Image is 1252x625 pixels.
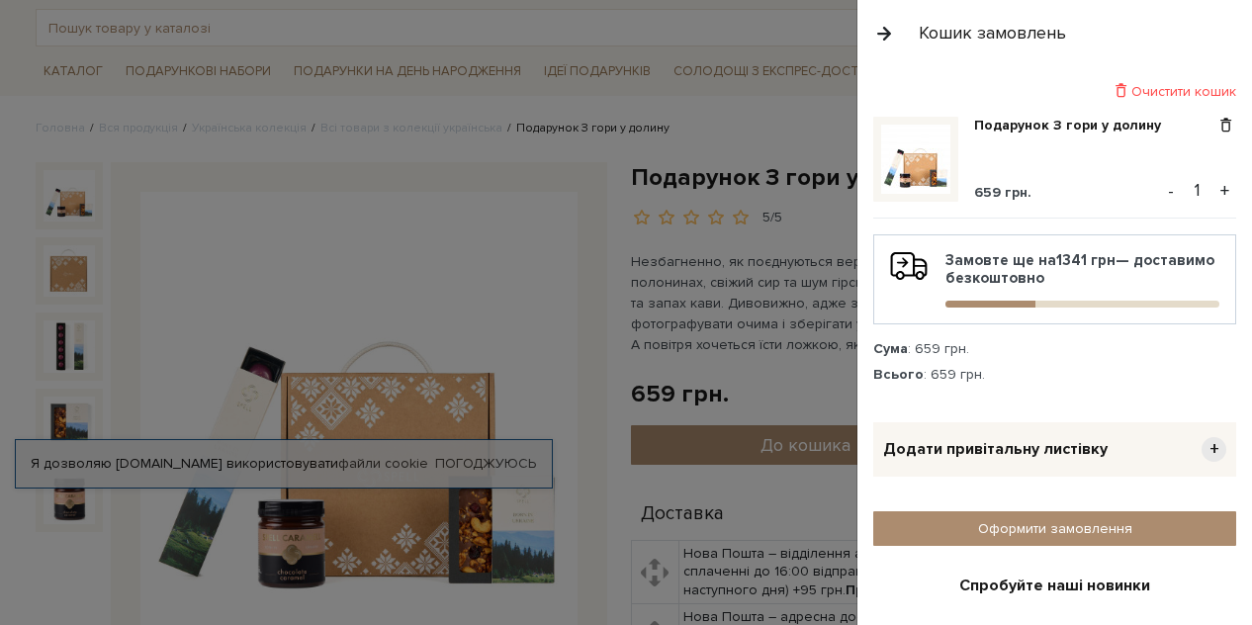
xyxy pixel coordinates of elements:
div: : 659 грн. [873,340,1236,358]
span: 659 грн. [974,184,1031,201]
div: Кошик замовлень [919,22,1066,45]
strong: Сума [873,340,908,357]
div: Спробуйте наші новинки [885,576,1224,596]
div: : 659 грн. [873,366,1236,384]
span: + [1202,437,1226,462]
button: - [1161,176,1181,206]
strong: Всього [873,366,924,383]
a: Подарунок З гори у долину [974,117,1176,134]
img: Подарунок З гори у долину [881,125,950,194]
a: Оформити замовлення [873,511,1236,546]
b: 1341 грн [1056,251,1116,269]
div: Замовте ще на — доставимо безкоштовно [890,251,1219,308]
span: Додати привітальну листівку [883,439,1108,460]
button: + [1213,176,1236,206]
div: Очистити кошик [873,82,1236,101]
